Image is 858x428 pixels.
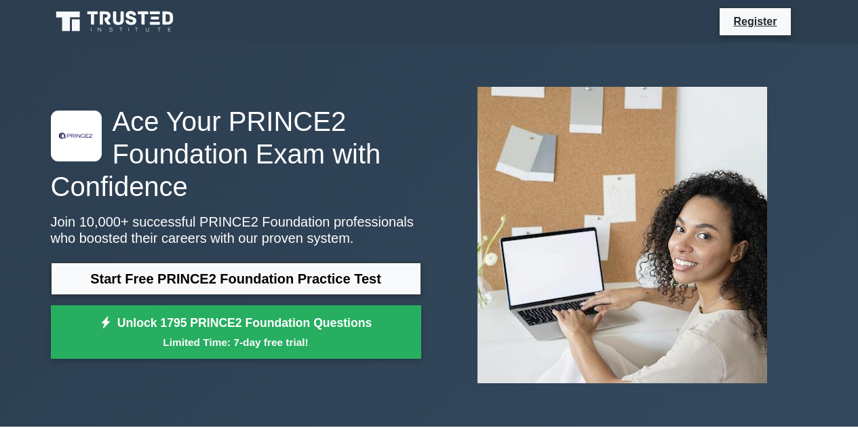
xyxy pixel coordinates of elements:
h1: Ace Your PRINCE2 Foundation Exam with Confidence [51,105,421,203]
a: Start Free PRINCE2 Foundation Practice Test [51,262,421,295]
a: Register [725,13,785,30]
small: Limited Time: 7-day free trial! [68,334,404,350]
p: Join 10,000+ successful PRINCE2 Foundation professionals who boosted their careers with our prove... [51,214,421,246]
a: Unlock 1795 PRINCE2 Foundation QuestionsLimited Time: 7-day free trial! [51,305,421,359]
